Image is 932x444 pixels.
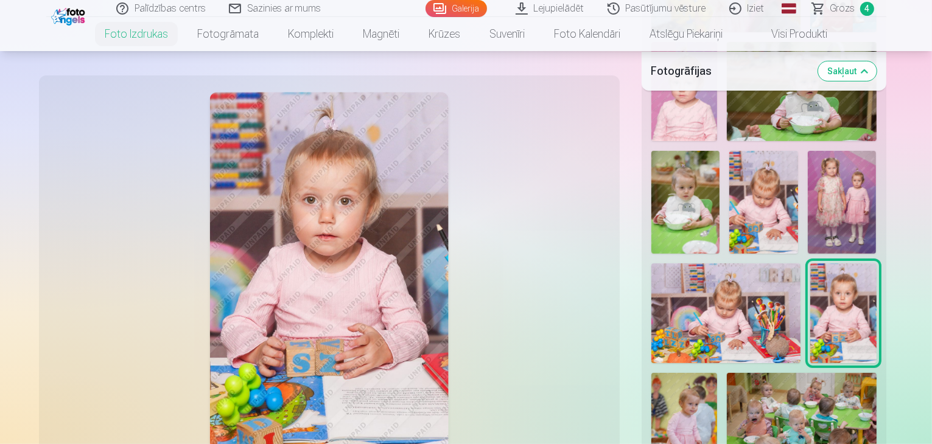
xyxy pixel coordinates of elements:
[818,61,877,80] button: Sakļaut
[183,17,273,51] a: Fotogrāmata
[90,17,183,51] a: Foto izdrukas
[651,62,808,79] h5: Fotogrāfijas
[51,5,88,26] img: /fa1
[348,17,414,51] a: Magnēti
[860,2,874,16] span: 4
[830,1,855,16] span: Grozs
[414,17,475,51] a: Krūzes
[539,17,635,51] a: Foto kalendāri
[475,17,539,51] a: Suvenīri
[737,17,842,51] a: Visi produkti
[273,17,348,51] a: Komplekti
[635,17,737,51] a: Atslēgu piekariņi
